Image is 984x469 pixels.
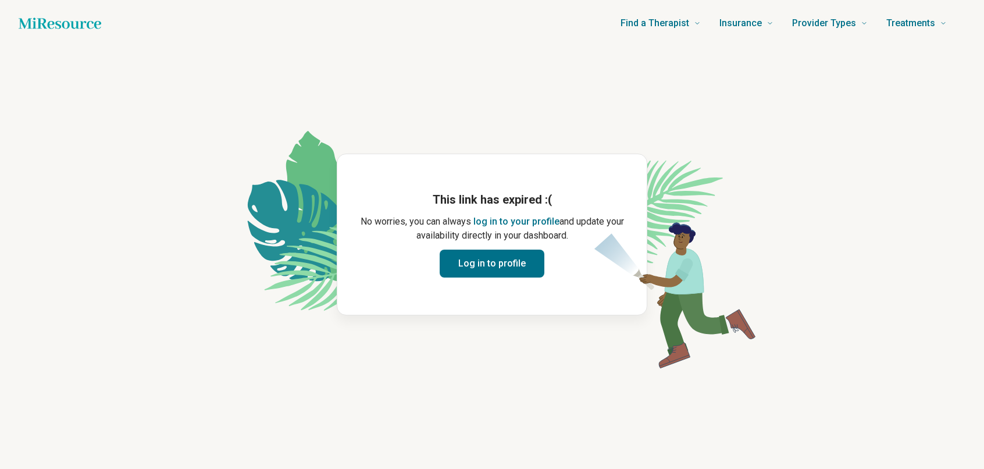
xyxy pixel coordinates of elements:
[886,15,935,31] span: Treatments
[792,15,856,31] span: Provider Types
[719,15,762,31] span: Insurance
[621,15,689,31] span: Find a Therapist
[356,215,628,243] p: No worries, you can always and update your availability directly in your dashboard.
[473,215,559,229] button: log in to your profile
[440,250,544,278] button: Log in to profile
[19,12,101,35] a: Home page
[356,191,628,208] h1: This link has expired :(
